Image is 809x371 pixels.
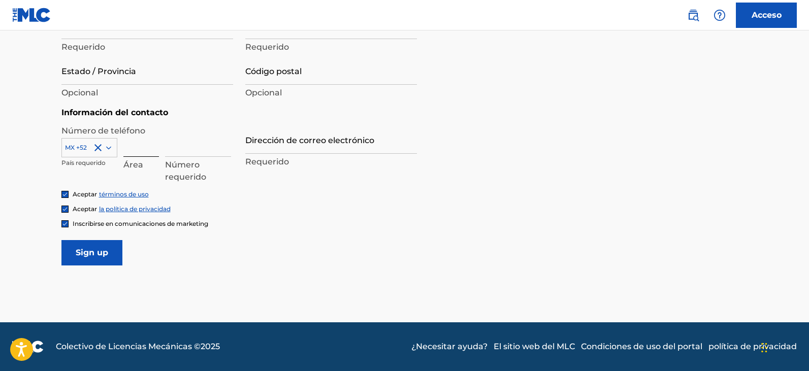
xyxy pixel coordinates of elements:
a: ¿Necesitar ayuda? [411,341,488,353]
font: Información del contacto [61,108,168,117]
div: Arrastrar [761,332,767,363]
font: Opcional [245,88,282,97]
img: caja [62,221,68,227]
a: Condiciones de uso del portal [581,341,702,353]
font: Requerido [245,42,289,52]
a: política de privacidad [708,341,797,353]
input: Sign up [61,240,122,265]
iframe: Widget de chat [758,322,809,371]
font: ¿Necesitar ayuda? [411,342,488,351]
img: caja [62,191,68,197]
img: logo [12,341,44,353]
font: País requerido [61,159,106,166]
font: Aceptar [73,205,97,213]
a: la política de privacidad [99,205,171,213]
font: Requerido [245,157,289,166]
font: Número requerido [165,160,206,182]
font: política de privacidad [708,342,797,351]
div: Ayuda [709,5,730,25]
img: ayuda [714,9,726,21]
font: Requerido [61,42,105,52]
a: Búsqueda pública [683,5,703,25]
font: 2025 [201,342,220,351]
img: caja [62,206,68,212]
font: Área [123,160,143,170]
a: Acceso [736,3,797,28]
a: El sitio web del MLC [494,341,575,353]
font: Acceso [752,10,782,20]
font: Número de teléfono [61,126,145,136]
font: Opcional [61,88,98,97]
font: Colectivo de Licencias Mecánicas © [56,342,201,351]
a: términos de uso [99,190,149,198]
img: buscar [687,9,699,21]
font: Aceptar [73,190,97,198]
font: Inscribirse en comunicaciones de marketing [73,220,208,227]
font: El sitio web del MLC [494,342,575,351]
font: Condiciones de uso del portal [581,342,702,351]
img: Logotipo del MLC [12,8,51,22]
